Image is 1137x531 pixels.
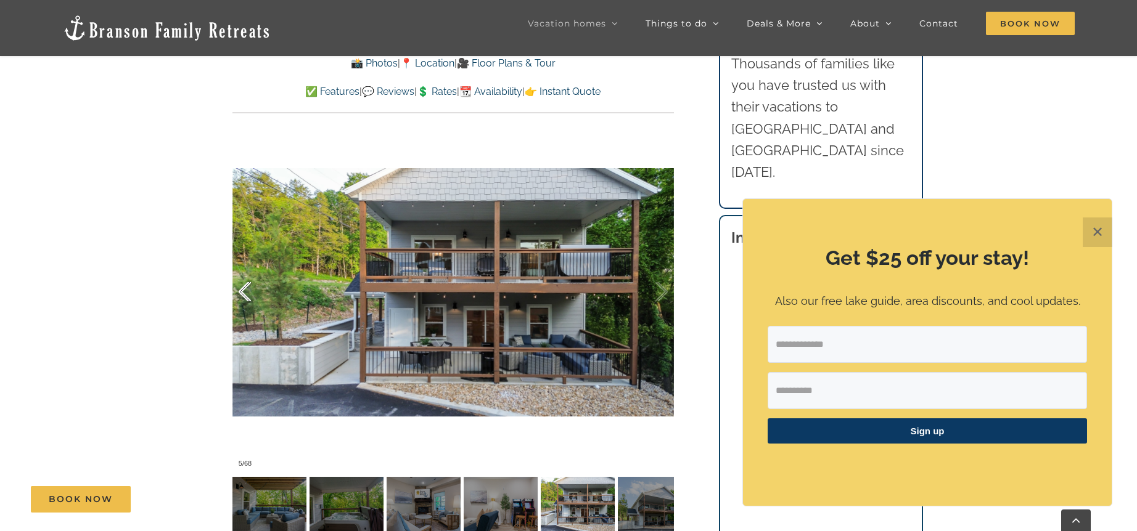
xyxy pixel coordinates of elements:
span: Contact [919,19,958,28]
a: Book Now [31,486,131,513]
a: Deals & More [747,11,823,36]
button: Sign up [768,418,1087,444]
nav: Main Menu Sticky [528,11,1075,36]
a: Vacation homes [528,11,618,36]
span: Book Now [49,494,113,505]
span: Vacation homes [528,19,606,28]
img: Branson Family Retreats Logo [62,14,271,42]
p: | | | | [232,84,674,100]
a: Contact [919,11,958,36]
a: About [850,11,892,36]
h2: Get $25 off your stay! [768,244,1087,272]
span: Book Now [986,12,1075,35]
a: 💬 Reviews [362,86,414,97]
span: Deals & More [747,19,811,28]
a: 📍 Location [400,57,454,69]
a: Things to do [646,11,719,36]
p: ​ [768,459,1087,472]
a: ✅ Features [305,86,359,97]
a: 🎥 Floor Plans & Tour [457,57,556,69]
p: | | [232,55,674,71]
a: 💲 Rates [417,86,457,97]
a: 👉 Instant Quote [525,86,601,97]
span: Things to do [646,19,707,28]
p: Thousands of families like you have trusted us with their vacations to [GEOGRAPHIC_DATA] and [GEO... [731,53,911,183]
input: Email Address [768,326,1087,363]
span: About [850,19,880,28]
a: 📆 Availability [459,86,522,97]
strong: Instant quote [731,229,827,246]
button: Close [1083,217,1112,247]
p: Also our free lake guide, area discounts, and cool updates. [768,293,1087,310]
input: First Name [768,372,1087,409]
a: 📸 Photos [351,57,398,69]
